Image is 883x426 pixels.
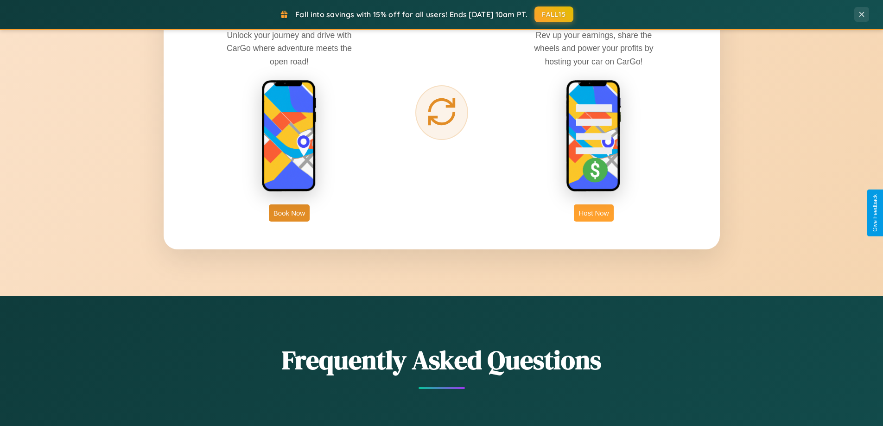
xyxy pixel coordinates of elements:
div: Give Feedback [872,194,878,232]
p: Unlock your journey and drive with CarGo where adventure meets the open road! [220,29,359,68]
p: Rev up your earnings, share the wheels and power your profits by hosting your car on CarGo! [524,29,663,68]
img: rent phone [261,80,317,193]
button: Book Now [269,204,310,222]
h2: Frequently Asked Questions [164,342,720,378]
span: Fall into savings with 15% off for all users! Ends [DATE] 10am PT. [295,10,527,19]
img: host phone [566,80,622,193]
button: Host Now [574,204,613,222]
button: FALL15 [534,6,573,22]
